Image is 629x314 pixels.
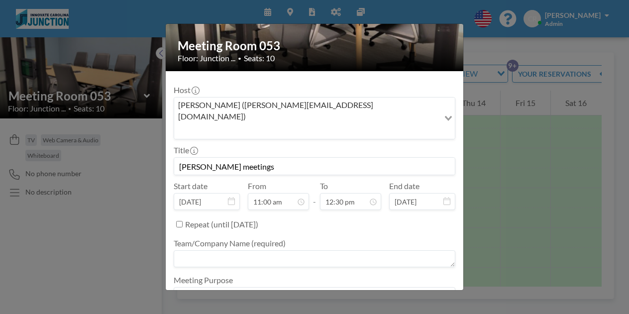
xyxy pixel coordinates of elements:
label: End date [389,181,419,191]
span: - [313,185,316,207]
span: • [238,55,241,62]
label: Repeat (until [DATE]) [185,219,258,229]
input: Cynthia's reservation [174,158,455,175]
label: Title [174,145,197,155]
div: Search for option [174,98,455,139]
label: Start date [174,181,208,191]
input: Search for option [175,124,438,137]
span: Floor: Junction ... [178,53,235,63]
label: To [320,181,328,191]
label: Team/Company Name (required) [174,238,286,248]
label: Meeting Purpose [174,275,233,285]
label: From [248,181,266,191]
h2: Meeting Room 053 [178,38,452,53]
span: Seats: 10 [244,53,275,63]
span: [PERSON_NAME] ([PERSON_NAME][EMAIL_ADDRESS][DOMAIN_NAME]) [176,100,437,122]
label: Host [174,85,199,95]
